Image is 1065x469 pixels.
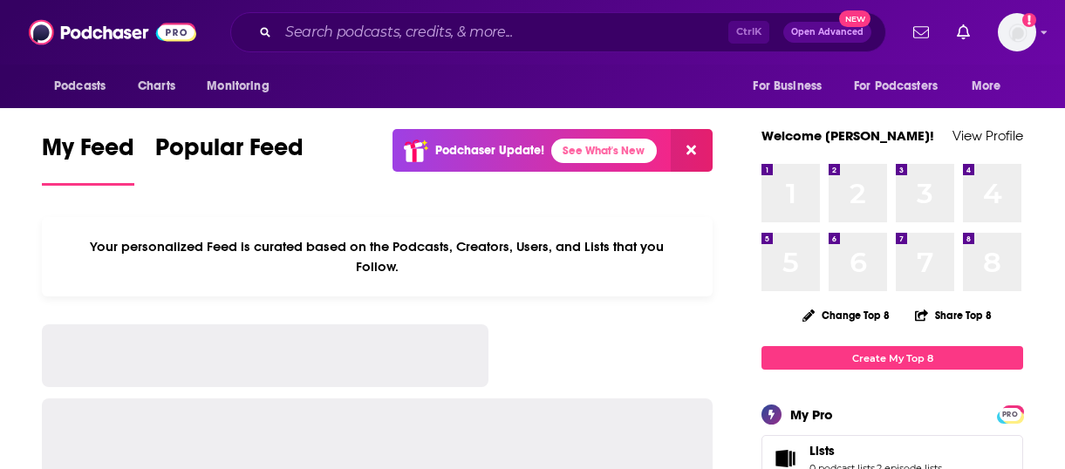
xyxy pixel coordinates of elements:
[1000,408,1021,421] span: PRO
[155,133,304,173] span: Popular Feed
[914,298,993,332] button: Share Top 8
[972,74,1001,99] span: More
[741,70,843,103] button: open menu
[195,70,291,103] button: open menu
[155,133,304,186] a: Popular Feed
[761,346,1023,370] a: Create My Top 8
[906,17,936,47] a: Show notifications dropdown
[435,143,544,158] p: Podchaser Update!
[809,443,942,459] a: Lists
[783,22,871,43] button: Open AdvancedNew
[551,139,657,163] a: See What's New
[42,133,134,186] a: My Feed
[230,12,886,52] div: Search podcasts, credits, & more...
[791,28,864,37] span: Open Advanced
[790,406,833,423] div: My Pro
[998,13,1036,51] button: Show profile menu
[809,443,835,459] span: Lists
[950,17,977,47] a: Show notifications dropdown
[792,304,900,326] button: Change Top 8
[761,127,934,144] a: Welcome [PERSON_NAME]!
[728,21,769,44] span: Ctrl K
[998,13,1036,51] img: User Profile
[753,74,822,99] span: For Business
[42,70,128,103] button: open menu
[998,13,1036,51] span: Logged in as bkmartin
[952,127,1023,144] a: View Profile
[278,18,728,46] input: Search podcasts, credits, & more...
[42,133,134,173] span: My Feed
[839,10,870,27] span: New
[42,217,713,296] div: Your personalized Feed is curated based on the Podcasts, Creators, Users, and Lists that you Follow.
[29,16,196,49] img: Podchaser - Follow, Share and Rate Podcasts
[126,70,186,103] a: Charts
[54,74,106,99] span: Podcasts
[1022,13,1036,27] svg: Add a profile image
[207,74,269,99] span: Monitoring
[1000,407,1021,420] a: PRO
[959,70,1023,103] button: open menu
[138,74,175,99] span: Charts
[854,74,938,99] span: For Podcasters
[843,70,963,103] button: open menu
